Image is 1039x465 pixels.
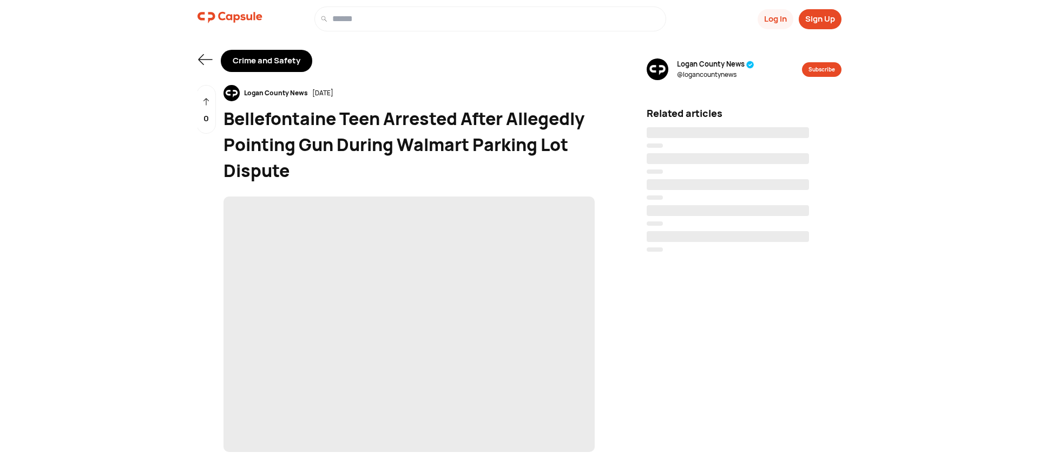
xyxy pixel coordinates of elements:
img: resizeImage [223,85,240,101]
img: tick [746,61,754,69]
a: logo [198,6,262,31]
img: resizeImage [223,197,595,452]
img: logo [198,6,262,28]
span: ‌ [647,143,663,148]
span: ‌ [647,127,809,138]
span: ‌ [647,231,809,242]
img: resizeImage [647,58,668,80]
span: ‌ [647,169,663,174]
button: Log In [758,9,793,29]
div: [DATE] [312,88,333,98]
span: ‌ [647,195,663,200]
div: Crime and Safety [221,50,312,72]
p: 0 [203,113,209,125]
span: ‌ [223,197,595,452]
button: Sign Up [799,9,841,29]
button: Subscribe [802,62,841,77]
div: Related articles [647,106,841,121]
span: ‌ [647,221,663,226]
span: ‌ [647,179,809,190]
span: ‌ [647,247,663,252]
span: ‌ [647,205,809,216]
div: Bellefontaine Teen Arrested After Allegedly Pointing Gun During Walmart Parking Lot Dispute [223,106,595,184]
span: @ logancountynews [677,70,754,80]
div: Logan County News [240,88,312,98]
span: Logan County News [677,59,754,70]
span: ‌ [647,153,809,164]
